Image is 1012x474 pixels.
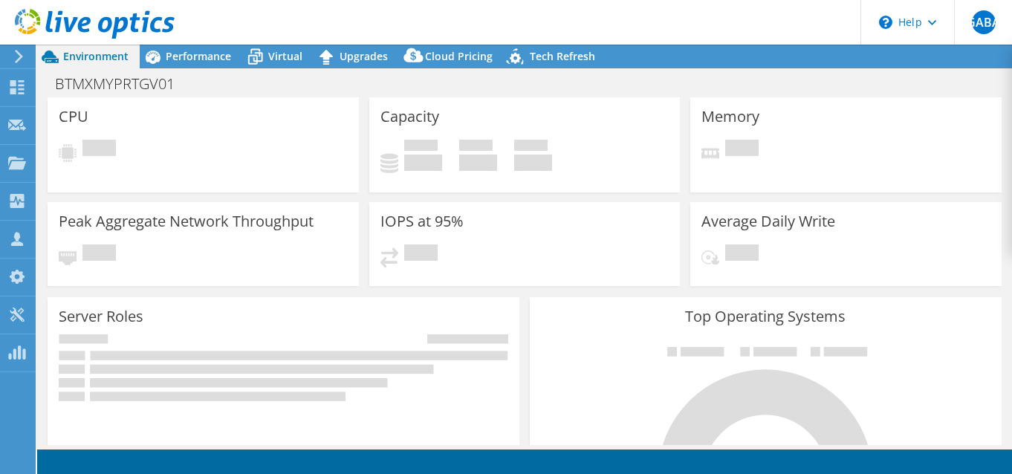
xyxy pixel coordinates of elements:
span: Total [514,140,548,155]
h1: BTMXMYPRTGV01 [48,76,198,92]
span: GABÁ [972,10,996,34]
span: Tech Refresh [530,49,595,63]
h3: Memory [701,108,759,125]
span: Environment [63,49,129,63]
h3: Top Operating Systems [541,308,990,325]
span: Pending [725,140,759,160]
h4: 0 GiB [459,155,497,171]
svg: \n [879,16,892,29]
span: Cloud Pricing [425,49,493,63]
span: Pending [404,244,438,264]
span: Performance [166,49,231,63]
h3: Peak Aggregate Network Throughput [59,213,314,230]
span: Free [459,140,493,155]
span: Pending [82,140,116,160]
span: Used [404,140,438,155]
span: Virtual [268,49,302,63]
h3: Capacity [380,108,439,125]
h3: CPU [59,108,88,125]
span: Upgrades [340,49,388,63]
h4: 0 GiB [404,155,442,171]
h3: Average Daily Write [701,213,835,230]
span: Pending [82,244,116,264]
h3: IOPS at 95% [380,213,464,230]
h3: Server Roles [59,308,143,325]
span: Pending [725,244,759,264]
h4: 0 GiB [514,155,552,171]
